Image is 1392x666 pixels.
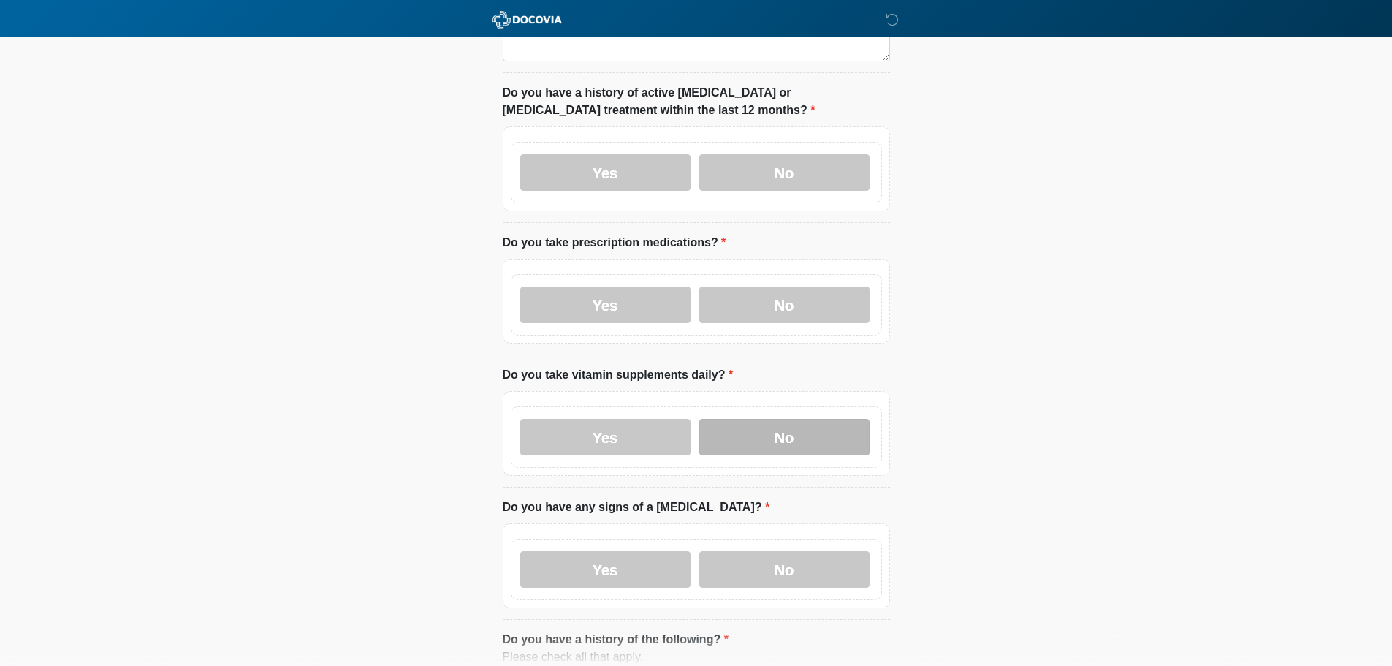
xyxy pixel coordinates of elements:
[503,499,770,516] label: Do you have any signs of a [MEDICAL_DATA]?
[503,366,734,384] label: Do you take vitamin supplements daily?
[520,287,691,323] label: Yes
[503,234,726,251] label: Do you take prescription medications?
[699,287,870,323] label: No
[503,631,729,648] label: Do you have a history of the following?
[699,551,870,588] label: No
[503,84,890,119] label: Do you have a history of active [MEDICAL_DATA] or [MEDICAL_DATA] treatment within the last 12 mon...
[520,154,691,191] label: Yes
[699,419,870,455] label: No
[488,11,566,29] img: ABC Med Spa- GFEase Logo
[520,551,691,588] label: Yes
[699,154,870,191] label: No
[503,648,890,666] div: Please check all that apply.
[520,419,691,455] label: Yes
